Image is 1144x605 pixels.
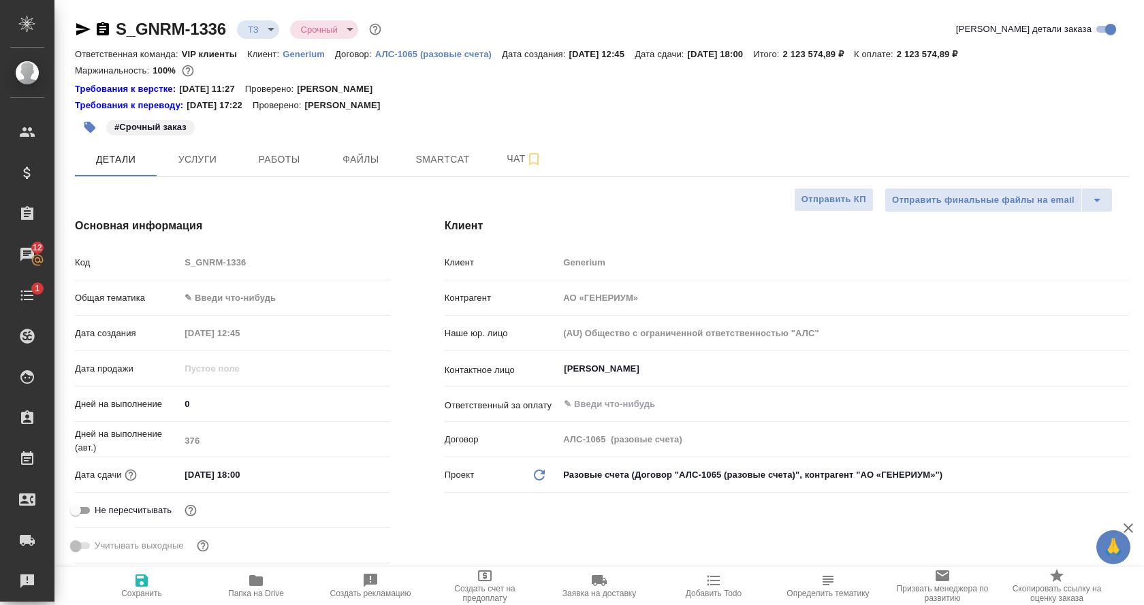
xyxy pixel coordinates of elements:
[290,20,358,39] div: ТЗ
[75,427,180,455] p: Дней на выполнение (авт.)
[445,218,1129,234] h4: Клиент
[801,192,866,208] span: Отправить КП
[83,151,148,168] span: Детали
[885,188,1082,212] button: Отправить финальные файлы на email
[283,49,335,59] p: Generium
[885,188,1113,212] div: split button
[187,99,253,112] p: [DATE] 17:22
[75,362,180,376] p: Дата продажи
[297,24,342,35] button: Срочный
[75,256,180,269] p: Код
[194,537,212,555] button: Выбери, если сб и вс нужно считать рабочими днями для выполнения заказа.
[244,24,263,35] button: ТЗ
[956,22,1092,36] span: [PERSON_NAME] детали заказа
[180,431,390,451] input: Пустое поле
[328,151,394,168] span: Файлы
[304,99,390,112] p: [PERSON_NAME]
[558,429,1129,449] input: Пустое поле
[247,151,312,168] span: Работы
[526,151,542,167] svg: Подписаться
[897,49,968,59] p: 2 123 574,89 ₽
[428,567,542,605] button: Создать счет на предоплату
[180,252,390,272] input: Пустое поле
[228,589,284,598] span: Папка на Drive
[445,468,475,482] p: Проект
[165,151,230,168] span: Услуги
[783,49,854,59] p: 2 123 574,89 ₽
[180,359,299,378] input: Пустое поле
[635,49,687,59] p: Дата сдачи:
[114,120,187,134] p: #Срочный заказ
[492,150,557,167] span: Чат
[75,397,180,411] p: Дней на выполнение
[786,589,869,598] span: Определить тематику
[75,49,182,59] p: Ответственная команда:
[436,584,534,603] span: Создать счет на предоплату
[179,82,245,96] p: [DATE] 11:27
[1102,533,1125,561] span: 🙏
[75,327,180,340] p: Дата создания
[75,99,187,112] div: Нажми, чтобы открыть папку с инструкцией
[330,589,411,598] span: Создать рекламацию
[237,20,279,39] div: ТЗ
[562,589,636,598] span: Заявка на доставку
[1000,567,1114,605] button: Скопировать ссылку на оценку заказа
[558,323,1129,343] input: Пустое поле
[182,49,247,59] p: VIP клиенты
[686,589,742,598] span: Добавить Todo
[199,567,313,605] button: Папка на Drive
[122,466,140,484] button: Если добавить услуги и заполнить их объемом, то дата рассчитается автоматически
[1122,403,1124,406] button: Open
[75,21,91,37] button: Скопировать ссылку для ЯМессенджера
[180,394,390,414] input: ✎ Введи что-нибудь
[445,291,559,305] p: Контрагент
[410,151,475,168] span: Smartcat
[179,62,197,80] button: 0.00 RUB;
[116,20,226,38] a: S_GNRM-1336
[558,288,1129,308] input: Пустое поле
[854,49,897,59] p: К оплате:
[182,502,200,519] button: Включи, если не хочешь, чтобы указанная дата сдачи изменилась после переставления заказа в 'Подтв...
[366,20,384,38] button: Доп статусы указывают на важность/срочность заказа
[688,49,754,59] p: [DATE] 18:00
[558,252,1129,272] input: Пустое поле
[75,99,187,112] a: Требования к переводу:
[771,567,885,605] button: Определить тематику
[375,49,502,59] p: АЛС-1065 (разовые счета)
[502,49,569,59] p: Дата создания:
[335,49,375,59] p: Договор:
[885,567,1000,605] button: Призвать менеджера по развитию
[95,21,111,37] button: Скопировать ссылку
[3,238,51,272] a: 12
[313,567,428,605] button: Создать рекламацию
[297,82,383,96] p: [PERSON_NAME]
[892,193,1075,208] span: Отправить финальные файлы на email
[445,433,559,446] p: Договор
[95,504,172,517] span: Не пересчитывать
[185,291,373,305] div: ✎ Введи что-нибудь
[245,82,298,96] p: Проверено:
[95,539,184,553] span: Учитывать выходные
[75,112,105,142] button: Добавить тэг
[84,567,199,605] button: Сохранить
[27,282,48,295] span: 1
[1122,367,1124,370] button: Open
[75,82,179,96] div: Нажми, чтобы открыть папку с инструкцией
[445,256,559,269] p: Клиент
[75,82,179,96] a: Требования к верстке:
[153,65,179,76] p: 100%
[445,399,559,412] p: Ответственный за оплату
[247,49,283,59] p: Клиент:
[445,363,559,377] p: Контактное лицо
[121,589,162,598] span: Сохранить
[105,120,196,132] span: Срочный заказ
[75,468,122,482] p: Дата сдачи
[25,241,50,255] span: 12
[569,49,635,59] p: [DATE] 12:45
[794,188,874,212] button: Отправить КП
[180,287,390,310] div: ✎ Введи что-нибудь
[180,323,299,343] input: Пустое поле
[753,49,782,59] p: Итого:
[75,65,153,76] p: Маржинальность:
[3,278,51,312] a: 1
